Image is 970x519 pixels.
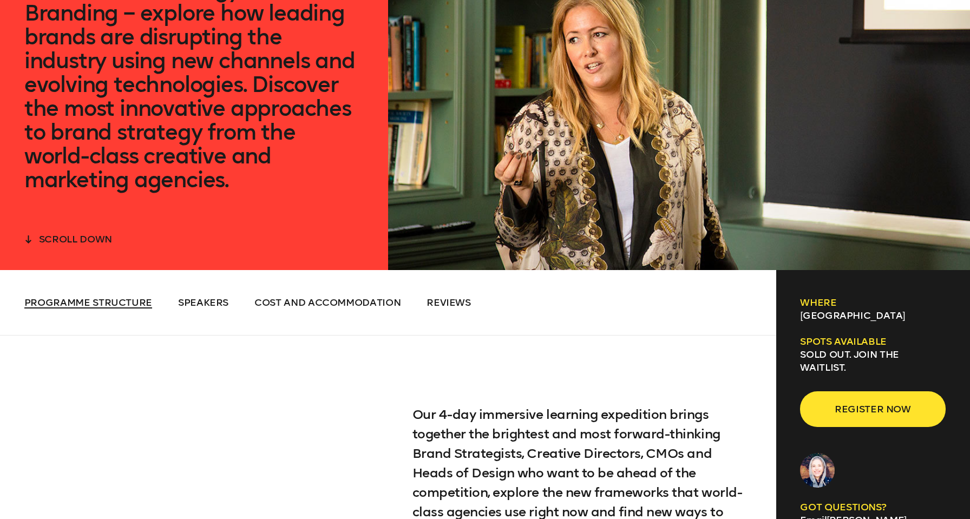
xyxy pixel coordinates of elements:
[800,391,946,427] button: Register now
[427,297,471,308] span: Reviews
[800,501,946,514] p: GOT QUESTIONS?
[800,296,946,309] h6: Where
[817,399,928,419] span: Register now
[24,297,152,308] span: Programme Structure
[800,309,946,322] p: [GEOGRAPHIC_DATA]
[39,233,112,245] span: scroll down
[800,348,946,374] p: SOLD OUT. Join the waitlist.
[254,297,401,308] span: Cost and Accommodation
[24,231,112,246] button: scroll down
[800,335,946,348] h6: Spots available
[178,297,228,308] span: Speakers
